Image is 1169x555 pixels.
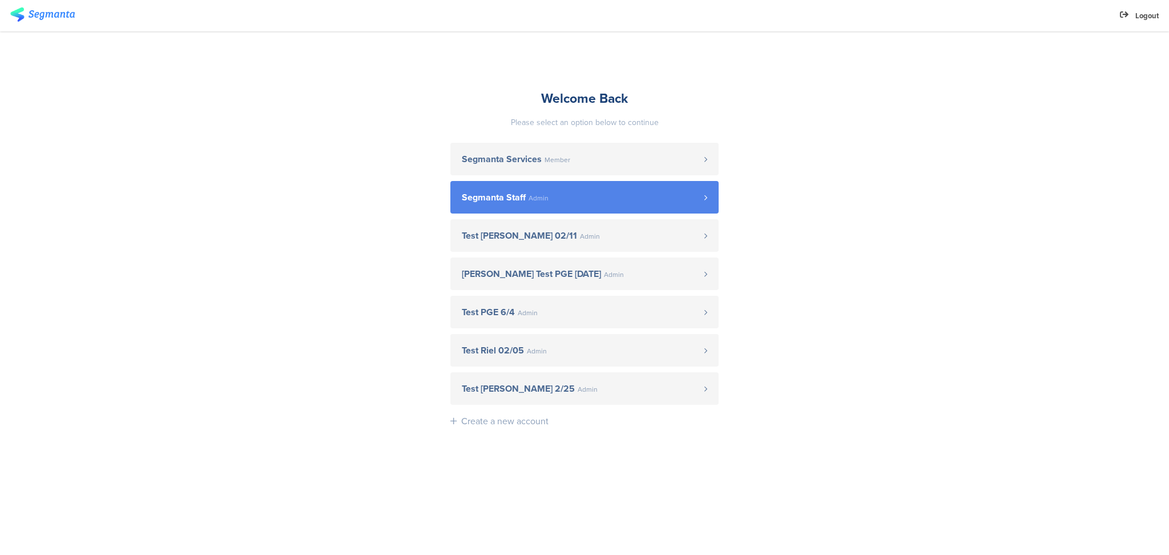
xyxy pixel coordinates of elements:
[450,116,719,128] div: Please select an option below to continue
[578,386,598,393] span: Admin
[580,233,600,240] span: Admin
[518,309,538,316] span: Admin
[462,346,524,355] span: Test Riel 02/05
[450,258,719,290] a: [PERSON_NAME] Test PGE [DATE] Admin
[462,270,601,279] span: [PERSON_NAME] Test PGE [DATE]
[10,7,75,22] img: segmanta logo
[545,156,570,163] span: Member
[1135,10,1159,21] span: Logout
[450,334,719,367] a: Test Riel 02/05 Admin
[527,348,547,355] span: Admin
[462,155,542,164] span: Segmanta Services
[604,271,624,278] span: Admin
[462,308,515,317] span: Test PGE 6/4
[450,89,719,108] div: Welcome Back
[461,415,549,428] div: Create a new account
[450,143,719,175] a: Segmanta Services Member
[462,193,526,202] span: Segmanta Staff
[450,372,719,405] a: Test [PERSON_NAME] 2/25 Admin
[462,384,575,393] span: Test [PERSON_NAME] 2/25
[529,195,549,202] span: Admin
[450,181,719,214] a: Segmanta Staff Admin
[462,231,577,240] span: Test [PERSON_NAME] 02/11
[450,296,719,328] a: Test PGE 6/4 Admin
[450,219,719,252] a: Test [PERSON_NAME] 02/11 Admin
